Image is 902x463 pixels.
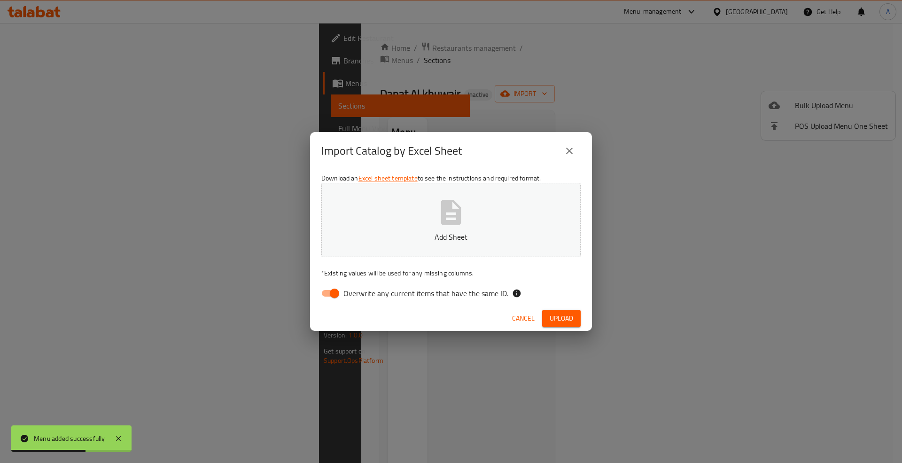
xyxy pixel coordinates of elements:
button: Upload [542,310,581,327]
div: Download an to see the instructions and required format. [310,170,592,306]
button: close [558,140,581,162]
h2: Import Catalog by Excel Sheet [321,143,462,158]
a: Excel sheet template [358,172,418,184]
span: Overwrite any current items that have the same ID. [343,288,508,299]
p: Add Sheet [336,231,566,243]
button: Cancel [508,310,538,327]
p: Existing values will be used for any missing columns. [321,268,581,278]
svg: If the overwrite option isn't selected, then the items that match an existing ID will be ignored ... [512,289,521,298]
div: Menu added successfully [34,433,105,444]
button: Add Sheet [321,183,581,257]
span: Upload [550,313,573,324]
span: Cancel [512,313,535,324]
